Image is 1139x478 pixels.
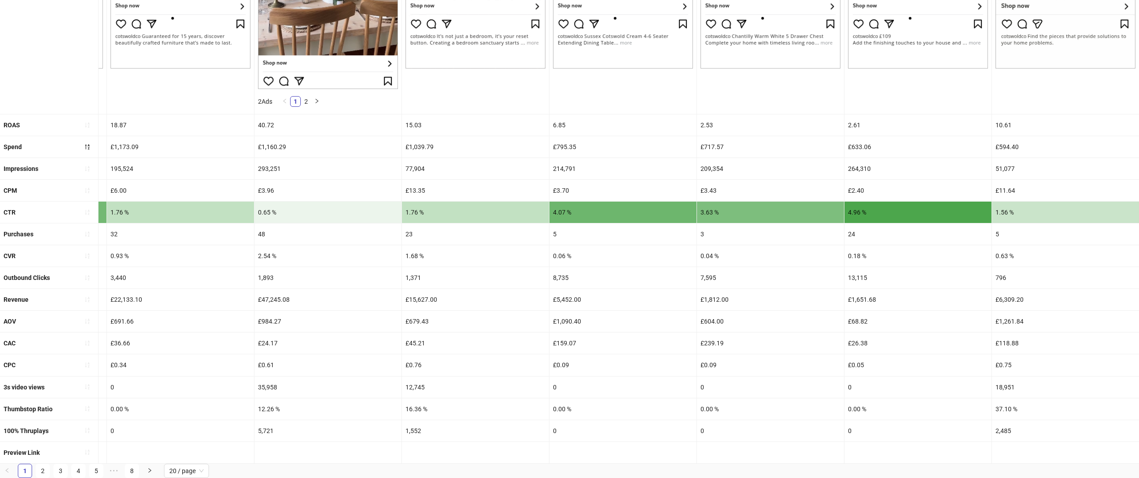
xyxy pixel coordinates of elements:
[254,332,402,354] div: £24.17
[992,377,1139,398] div: 18,951
[254,223,402,245] div: 48
[697,223,844,245] div: 3
[291,97,300,106] a: 1
[402,223,549,245] div: 23
[107,398,254,420] div: 0.00 %
[844,377,992,398] div: 0
[844,354,992,376] div: £0.05
[107,267,254,288] div: 3,440
[254,136,402,158] div: £1,160.29
[697,311,844,332] div: £604.00
[107,180,254,201] div: £6.00
[107,464,121,478] li: Next 5 Pages
[549,289,697,310] div: £5,452.00
[402,158,549,179] div: 77,904
[107,420,254,442] div: 0
[697,420,844,442] div: 0
[844,398,992,420] div: 0.00 %
[169,464,204,478] span: 20 / page
[301,97,311,106] a: 2
[254,202,402,223] div: 0.65 %
[107,332,254,354] div: £36.66
[84,187,90,194] span: sort-ascending
[4,405,53,413] b: Thumbstop Ratio
[254,114,402,136] div: 40.72
[18,464,32,478] a: 1
[254,289,402,310] div: £47,245.08
[282,98,287,104] span: left
[697,114,844,136] div: 2.53
[84,144,90,150] span: sort-descending
[402,377,549,398] div: 12,745
[107,354,254,376] div: £0.34
[107,202,254,223] div: 1.76 %
[254,377,402,398] div: 35,958
[4,187,17,194] b: CPM
[697,158,844,179] div: 209,354
[314,98,320,104] span: right
[992,289,1139,310] div: £6,309.20
[402,202,549,223] div: 1.76 %
[844,289,992,310] div: £1,651.68
[992,245,1139,267] div: 0.63 %
[549,114,697,136] div: 6.85
[992,223,1139,245] div: 5
[143,464,157,478] button: right
[4,340,16,347] b: CAC
[549,245,697,267] div: 0.06 %
[697,398,844,420] div: 0.00 %
[84,296,90,303] span: sort-ascending
[844,267,992,288] div: 13,115
[4,274,50,281] b: Outbound Clicks
[549,180,697,201] div: £3.70
[4,361,16,369] b: CPC
[402,332,549,354] div: £45.21
[697,245,844,267] div: 0.04 %
[84,427,90,433] span: sort-ascending
[402,136,549,158] div: £1,039.79
[4,296,29,303] b: Revenue
[107,289,254,310] div: £22,133.10
[84,362,90,368] span: sort-ascending
[84,122,90,128] span: sort-ascending
[84,209,90,215] span: sort-ascending
[164,464,209,478] div: Page Size
[107,223,254,245] div: 32
[254,245,402,267] div: 2.54 %
[402,311,549,332] div: £679.43
[844,245,992,267] div: 0.18 %
[844,202,992,223] div: 4.96 %
[549,377,697,398] div: 0
[549,311,697,332] div: £1,090.40
[402,180,549,201] div: £13.35
[107,464,121,478] span: •••
[992,398,1139,420] div: 37.10 %
[279,96,290,107] li: Previous Page
[992,202,1139,223] div: 1.56 %
[90,464,103,478] a: 5
[4,427,49,434] b: 100% Thruplays
[992,114,1139,136] div: 10.61
[697,377,844,398] div: 0
[992,311,1139,332] div: £1,261.84
[549,354,697,376] div: £0.09
[697,354,844,376] div: £0.09
[84,318,90,324] span: sort-ascending
[402,420,549,442] div: 1,552
[4,143,22,150] b: Spend
[290,96,301,107] li: 1
[549,398,697,420] div: 0.00 %
[549,267,697,288] div: 8,735
[4,165,38,172] b: Impressions
[254,158,402,179] div: 293,251
[402,289,549,310] div: £15,627.00
[4,122,20,129] b: ROAS
[254,180,402,201] div: £3.96
[107,136,254,158] div: £1,173.09
[697,267,844,288] div: 7,595
[992,136,1139,158] div: £594.40
[844,180,992,201] div: £2.40
[311,96,322,107] button: right
[254,267,402,288] div: 1,893
[549,223,697,245] div: 5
